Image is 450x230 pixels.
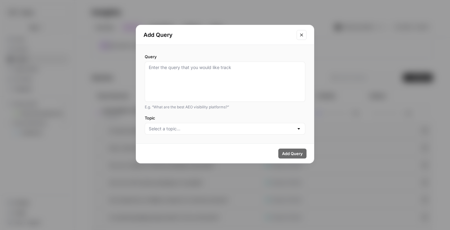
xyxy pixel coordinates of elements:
input: Select a topic... [149,126,294,132]
label: Query [145,54,305,60]
h2: Add Query [143,31,293,39]
label: Topic [145,115,305,121]
span: Add Query [282,150,303,157]
div: E.g. “What are the best AEO visibility platforms?” [145,104,305,110]
button: Close modal [297,30,307,40]
button: Add Query [278,149,307,158]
